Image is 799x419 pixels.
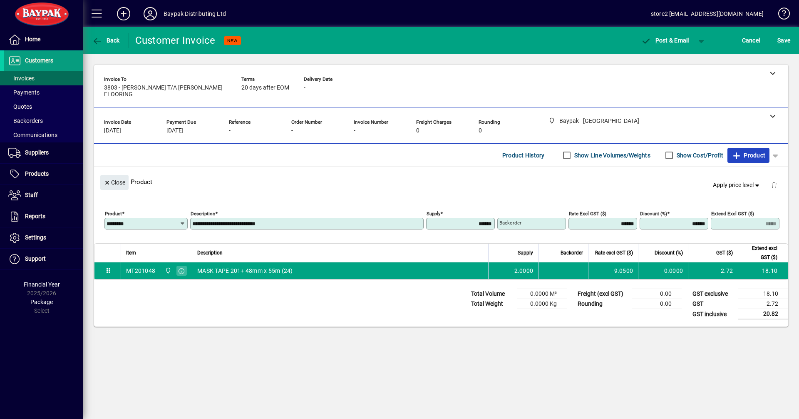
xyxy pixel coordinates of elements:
span: Payments [8,89,40,96]
button: Apply price level [710,178,764,193]
button: Profile [137,6,164,21]
span: ave [777,34,790,47]
span: Description [197,248,223,257]
a: Knowledge Base [772,2,789,29]
span: Quotes [8,103,32,110]
span: S [777,37,781,44]
td: 0.0000 Kg [517,299,567,309]
app-page-header-button: Delete [764,181,784,189]
button: Delete [764,175,784,195]
div: 9.0500 [593,267,633,275]
button: Back [90,33,122,48]
td: Total Volume [467,289,517,299]
app-page-header-button: Close [98,178,131,186]
a: Backorders [4,114,83,128]
span: Products [25,170,49,177]
div: Baypak Distributing Ltd [164,7,226,20]
mat-label: Rate excl GST ($) [569,211,606,217]
span: Close [104,176,125,190]
a: Payments [4,85,83,100]
span: - [229,127,231,134]
span: ost & Email [641,37,689,44]
span: Product [732,149,765,162]
span: Customers [25,57,53,64]
span: Cancel [742,34,760,47]
a: Invoices [4,71,83,85]
span: Item [126,248,136,257]
td: 0.00 [632,299,682,309]
a: Staff [4,185,83,206]
button: Add [110,6,137,21]
mat-label: Discount (%) [640,211,667,217]
span: Invoices [8,75,35,82]
span: Package [30,299,53,305]
span: Settings [25,234,46,241]
td: Rounding [573,299,632,309]
td: 18.10 [738,262,788,279]
a: Settings [4,227,83,248]
a: Communications [4,128,83,142]
button: Post & Email [637,33,693,48]
span: 3803 - [PERSON_NAME] T/A [PERSON_NAME] FLOORING [104,85,229,98]
label: Show Cost/Profit [675,151,723,160]
td: 20.82 [738,309,788,319]
a: Products [4,164,83,185]
a: Reports [4,206,83,227]
td: 2.72 [688,262,738,279]
span: Back [92,37,120,44]
label: Show Line Volumes/Weights [573,151,650,160]
span: - [354,127,355,134]
td: Freight (excl GST) [573,289,632,299]
td: GST [688,299,738,309]
td: 0.0000 [638,262,688,279]
span: Support [25,255,46,262]
span: P [655,37,659,44]
span: Rate excl GST ($) [595,248,633,257]
button: Close [100,175,129,190]
span: 0 [479,127,482,134]
mat-label: Backorder [499,220,521,226]
span: Supply [518,248,533,257]
button: Cancel [740,33,762,48]
span: Financial Year [24,281,60,288]
span: [DATE] [166,127,184,134]
mat-label: Product [105,211,122,217]
div: store2 [EMAIL_ADDRESS][DOMAIN_NAME] [651,7,764,20]
a: Home [4,29,83,50]
div: MT201048 [126,267,155,275]
mat-label: Description [191,211,215,217]
mat-label: Extend excl GST ($) [711,211,754,217]
app-page-header-button: Back [83,33,129,48]
button: Save [775,33,792,48]
a: Support [4,249,83,269]
td: 0.00 [632,289,682,299]
span: Backorder [561,248,583,257]
span: Product History [502,149,545,162]
button: Product History [499,148,548,163]
span: Communications [8,132,57,138]
div: Customer Invoice [135,34,216,47]
span: Staff [25,192,38,198]
span: - [304,85,305,91]
span: Suppliers [25,149,49,156]
span: 20 days after EOM [241,85,289,91]
span: Discount (%) [655,248,683,257]
td: 0.0000 M³ [517,289,567,299]
span: 0 [416,127,419,134]
span: Backorders [8,117,43,124]
span: NEW [227,38,238,43]
td: GST exclusive [688,289,738,299]
a: Quotes [4,100,83,114]
span: Apply price level [713,181,761,190]
span: 2.0000 [514,267,533,275]
span: GST ($) [716,248,733,257]
span: Baypak - Onekawa [163,266,172,275]
td: 18.10 [738,289,788,299]
span: Home [25,36,40,42]
mat-label: Supply [427,211,440,217]
td: GST inclusive [688,309,738,319]
span: MASK TAPE 201+ 48mm x 55m (24) [197,267,293,275]
span: [DATE] [104,127,121,134]
span: - [291,127,293,134]
button: Product [727,148,769,163]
